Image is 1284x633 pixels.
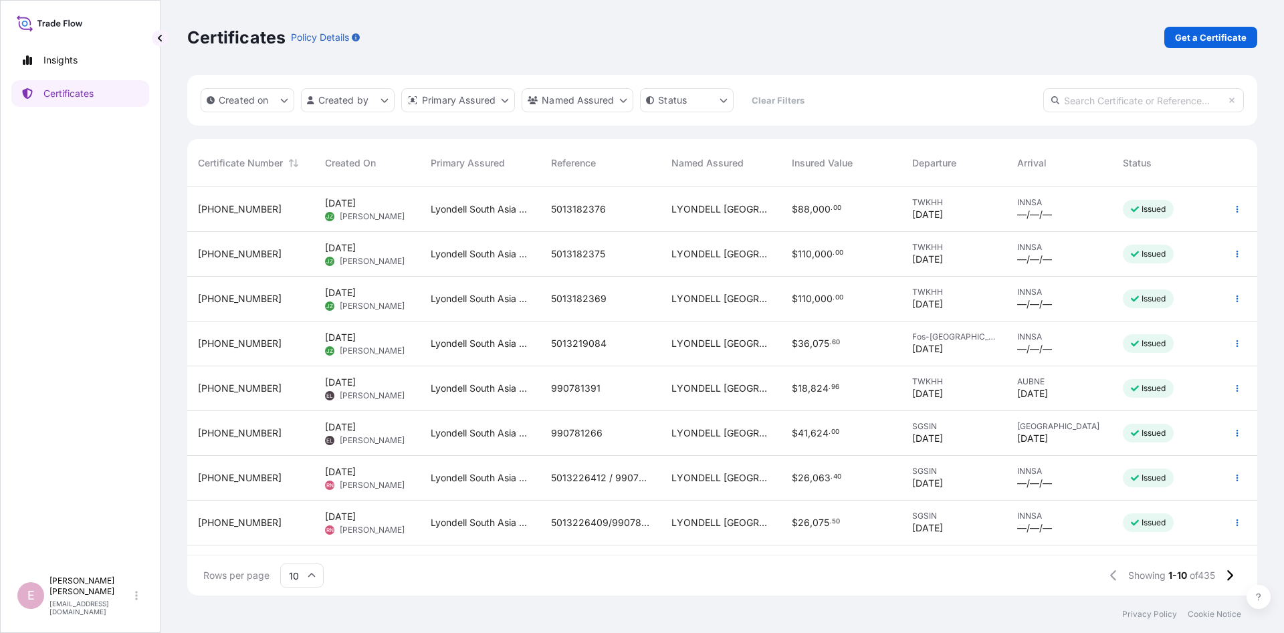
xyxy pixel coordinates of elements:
p: Issued [1142,473,1166,483]
span: Lyondell South Asia Pte Ltd. [431,426,530,440]
span: [PERSON_NAME] [340,480,405,491]
span: 990781266 [551,426,603,440]
span: 5013182375 [551,247,605,261]
a: Cookie Notice [1188,609,1241,620]
span: SGSIN [912,466,996,477]
span: [DATE] [325,510,356,523]
span: [PERSON_NAME] [340,525,405,535]
span: [DATE] [325,197,356,210]
span: [DATE] [912,342,943,356]
p: Issued [1142,338,1166,349]
span: 18 [798,384,808,393]
span: LYONDELL [GEOGRAPHIC_DATA] PTE. LTD. [671,516,770,529]
span: [DATE] [912,253,943,266]
span: 000 [813,205,831,214]
span: 000 [815,249,833,259]
span: [PERSON_NAME] [340,256,405,267]
span: TWKHH [912,287,996,297]
span: . [831,206,833,211]
span: [DATE] [325,465,356,479]
button: Sort [286,155,302,171]
span: 5013182369 [551,292,607,305]
span: INNSA [1017,197,1101,208]
span: [DATE] [912,387,943,400]
p: Created by [318,94,369,107]
span: EL [326,389,333,402]
span: INNSA [1017,511,1101,521]
span: E [27,589,35,602]
span: INNSA [1017,287,1101,297]
span: Lyondell South Asia Pte Ltd. [431,203,530,216]
span: , [810,473,813,483]
span: 00 [831,430,839,434]
span: , [810,339,813,348]
span: 26 [798,473,810,483]
span: 624 [811,428,829,438]
span: 110 [798,294,812,303]
span: Certificate Number [198,156,283,170]
span: [PERSON_NAME] [340,390,405,401]
span: LYONDELL [GEOGRAPHIC_DATA] PTE. LTD. [671,247,770,261]
span: Departure [912,156,956,170]
button: createdOn Filter options [201,88,294,112]
span: —/—/— [1017,253,1052,266]
span: INNSA [1017,466,1101,477]
span: [PHONE_NUMBER] [198,471,282,485]
span: , [810,205,813,214]
a: Privacy Policy [1122,609,1177,620]
span: —/—/— [1017,342,1052,356]
span: 1-10 [1168,569,1187,582]
span: [DATE] [912,521,943,535]
span: LYONDELL [GEOGRAPHIC_DATA] PTE. LTD. [671,292,770,305]
span: $ [792,384,798,393]
p: Created on [219,94,269,107]
p: Certificates [43,87,94,100]
span: LYONDELL [GEOGRAPHIC_DATA] PTE. LTD. [671,382,770,395]
span: [PHONE_NUMBER] [198,292,282,305]
span: RN [326,523,334,537]
span: [DATE] [912,477,943,490]
button: certificateStatus Filter options [640,88,734,112]
span: 00 [835,295,843,300]
span: Status [1123,156,1152,170]
span: [PERSON_NAME] [340,211,405,222]
button: Clear Filters [740,90,815,111]
span: SGSIN [912,421,996,432]
p: Policy Details [291,31,349,44]
span: 5013226412 / 990781241 [551,471,650,485]
p: Get a Certificate [1175,31,1247,44]
a: Insights [11,47,149,74]
span: [DATE] [912,208,943,221]
span: 40 [833,475,841,479]
span: 26 [798,518,810,527]
span: 00 [835,251,843,255]
span: $ [792,518,798,527]
span: INNSA [1017,332,1101,342]
p: Issued [1142,249,1166,259]
span: [DATE] [325,331,356,344]
span: $ [792,205,798,214]
span: [DATE] [325,241,356,255]
span: 00 [833,206,841,211]
span: $ [792,473,798,483]
span: 990781391 [551,382,601,395]
span: [PERSON_NAME] [340,435,405,446]
span: Lyondell South Asia Pte Ltd. [431,247,530,261]
span: [PHONE_NUMBER] [198,337,282,350]
p: Issued [1142,428,1166,438]
span: Named Assured [671,156,744,170]
span: . [829,385,831,390]
button: distributor Filter options [401,88,515,112]
span: 075 [813,339,829,348]
span: JZ [326,255,333,268]
p: Insights [43,53,78,67]
span: [PHONE_NUMBER] [198,516,282,529]
span: [PERSON_NAME] [340,346,405,356]
span: [DATE] [325,420,356,434]
span: TWKHH [912,197,996,208]
span: . [829,340,831,345]
span: 000 [815,294,833,303]
p: Clear Filters [752,94,805,107]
